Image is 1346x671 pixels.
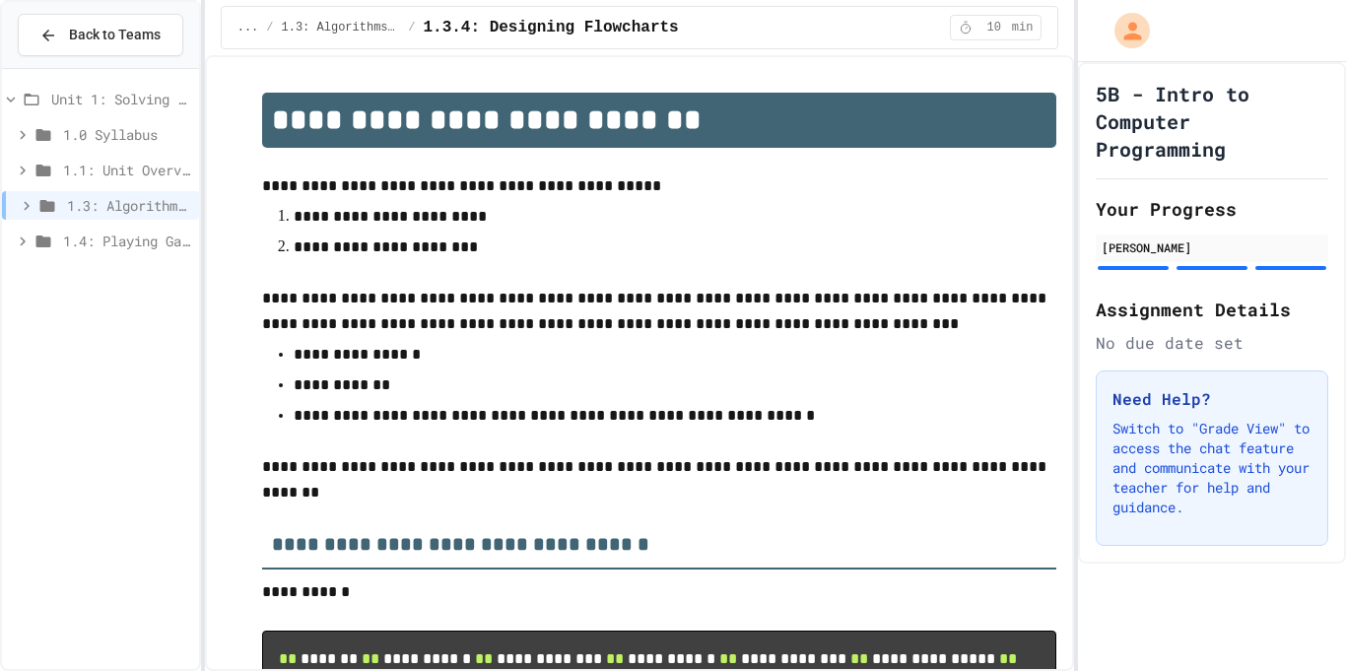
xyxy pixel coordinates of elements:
span: / [408,20,415,35]
div: My Account [1094,8,1155,53]
span: 1.3: Algorithms - from Pseudocode to Flowcharts [67,195,191,216]
span: 1.4: Playing Games [63,231,191,251]
div: [PERSON_NAME] [1102,238,1322,256]
div: No due date set [1096,331,1328,355]
span: Unit 1: Solving Problems in Computer Science [51,89,191,109]
span: min [1012,20,1034,35]
span: ... [237,20,259,35]
span: 10 [978,20,1010,35]
button: Back to Teams [18,14,183,56]
h2: Your Progress [1096,195,1328,223]
h2: Assignment Details [1096,296,1328,323]
span: Back to Teams [69,25,161,45]
span: 1.1: Unit Overview [63,160,191,180]
span: 1.3: Algorithms - from Pseudocode to Flowcharts [282,20,401,35]
span: 1.0 Syllabus [63,124,191,145]
h1: 5B - Intro to Computer Programming [1096,80,1328,163]
span: / [266,20,273,35]
h3: Need Help? [1112,387,1312,411]
p: Switch to "Grade View" to access the chat feature and communicate with your teacher for help and ... [1112,419,1312,517]
span: 1.3.4: Designing Flowcharts [423,16,678,39]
